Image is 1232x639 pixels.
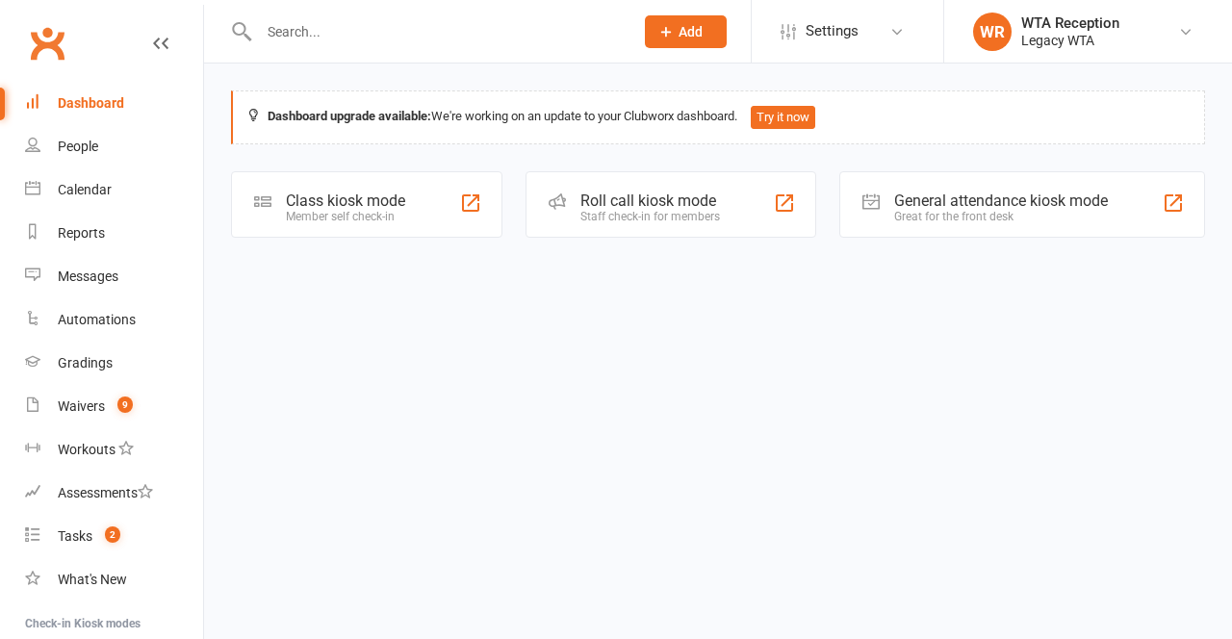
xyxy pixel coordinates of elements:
div: Reports [58,225,105,241]
span: Settings [806,10,859,53]
a: Gradings [25,342,203,385]
div: We're working on an update to your Clubworx dashboard. [231,90,1205,144]
a: Reports [25,212,203,255]
a: Tasks 2 [25,515,203,558]
div: Gradings [58,355,113,371]
a: Assessments [25,472,203,515]
a: People [25,125,203,168]
div: WTA Reception [1021,14,1119,32]
a: Messages [25,255,203,298]
a: What's New [25,558,203,601]
div: Workouts [58,442,115,457]
div: People [58,139,98,154]
div: Dashboard [58,95,124,111]
span: 2 [105,526,120,543]
div: Great for the front desk [894,210,1108,223]
div: Class kiosk mode [286,192,405,210]
a: Workouts [25,428,203,472]
div: Automations [58,312,136,327]
a: Waivers 9 [25,385,203,428]
div: Staff check-in for members [580,210,720,223]
div: Calendar [58,182,112,197]
button: Add [645,15,727,48]
strong: Dashboard upgrade available: [268,109,431,123]
span: Add [679,24,703,39]
a: Dashboard [25,82,203,125]
div: Roll call kiosk mode [580,192,720,210]
div: Messages [58,268,118,284]
div: General attendance kiosk mode [894,192,1108,210]
a: Clubworx [23,19,71,67]
div: Member self check-in [286,210,405,223]
div: Legacy WTA [1021,32,1119,49]
a: Calendar [25,168,203,212]
input: Search... [253,18,620,45]
button: Try it now [751,106,815,129]
div: What's New [58,572,127,587]
span: 9 [117,396,133,413]
div: Assessments [58,485,153,500]
div: Waivers [58,398,105,414]
div: Tasks [58,528,92,544]
div: WR [973,13,1012,51]
a: Automations [25,298,203,342]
